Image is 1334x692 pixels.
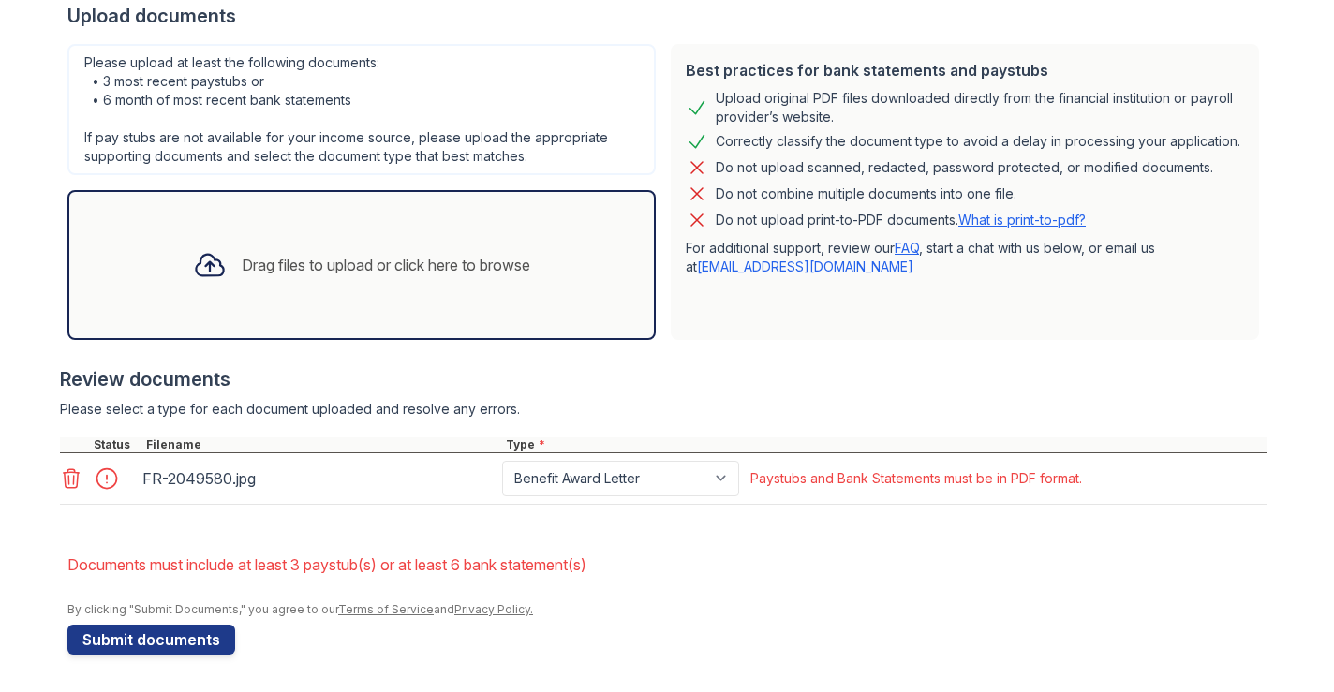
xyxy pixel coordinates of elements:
div: Please select a type for each document uploaded and resolve any errors. [60,400,1267,419]
p: For additional support, review our , start a chat with us below, or email us at [686,239,1244,276]
div: FR-2049580.jpg [142,464,495,493]
div: Status [90,437,142,452]
div: Upload documents [67,3,1267,29]
div: Upload original PDF files downloaded directly from the financial institution or payroll provider’... [716,89,1244,126]
div: Type [502,437,1267,452]
a: Privacy Policy. [454,602,533,616]
div: By clicking "Submit Documents," you agree to our and [67,602,1267,617]
div: Paystubs and Bank Statements must be in PDF format. [750,469,1082,488]
a: [EMAIL_ADDRESS][DOMAIN_NAME] [697,258,913,274]
div: Best practices for bank statements and paystubs [686,59,1244,81]
a: Terms of Service [338,602,434,616]
div: Do not upload scanned, redacted, password protected, or modified documents. [716,156,1213,179]
div: Drag files to upload or click here to browse [242,254,530,276]
div: Please upload at least the following documents: • 3 most recent paystubs or • 6 month of most rec... [67,44,656,175]
p: Do not upload print-to-PDF documents. [716,211,1086,229]
div: Do not combine multiple documents into one file. [716,183,1016,205]
li: Documents must include at least 3 paystub(s) or at least 6 bank statement(s) [67,546,1267,583]
a: What is print-to-pdf? [958,212,1086,228]
div: Filename [142,437,502,452]
div: Review documents [60,366,1267,392]
button: Submit documents [67,625,235,655]
div: Correctly classify the document type to avoid a delay in processing your application. [716,130,1240,153]
a: FAQ [895,240,919,256]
